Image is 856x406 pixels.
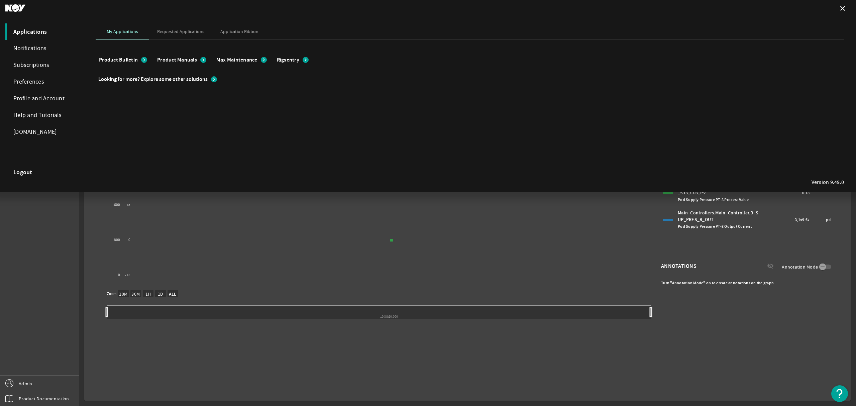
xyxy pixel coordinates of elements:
[5,40,82,57] div: Notifications
[211,76,217,82] mat-icon: chevron_right
[5,57,82,74] div: Subscriptions
[831,385,848,402] button: Open Resource Center
[5,74,82,90] div: Preferences
[5,23,82,40] div: Applications
[5,107,82,124] div: Help and Tutorials
[220,29,258,34] span: Application Ribbon
[277,57,299,63] span: Rigsentry
[107,29,138,34] span: My Applications
[5,124,82,140] a: [DOMAIN_NAME]
[141,57,147,63] mat-icon: chevron_right
[812,179,844,186] div: Version 9.49.0
[200,57,206,63] mat-icon: chevron_right
[216,57,257,63] span: Max Maintenance
[13,169,32,176] strong: Logout
[303,57,309,63] mat-icon: chevron_right
[5,90,82,107] div: Profile and Account
[261,57,267,63] mat-icon: chevron_right
[157,29,204,34] span: Requested Applications
[99,57,138,63] span: Product Bulletin
[96,73,221,85] button: Looking for more? Explore some other solutions
[157,57,197,63] span: Product Manuals
[98,76,208,83] b: Looking for more? Explore some other solutions
[839,4,847,12] mat-icon: close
